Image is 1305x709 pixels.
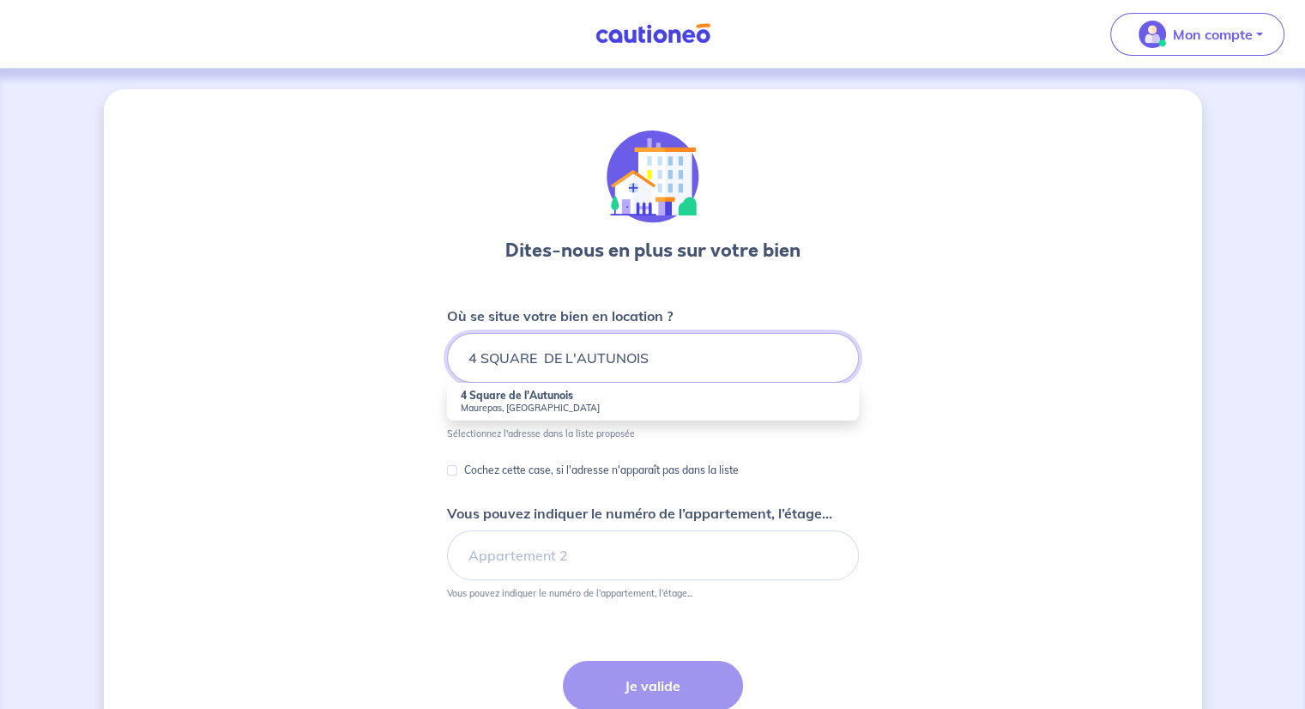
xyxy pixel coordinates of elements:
input: 2 rue de paris, 59000 lille [447,333,859,383]
img: illu_houses.svg [607,130,699,223]
img: illu_account_valid_menu.svg [1139,21,1166,48]
p: Cochez cette case, si l'adresse n'apparaît pas dans la liste [464,460,739,481]
button: illu_account_valid_menu.svgMon compte [1110,13,1284,56]
img: Cautioneo [589,23,717,45]
p: Vous pouvez indiquer le numéro de l’appartement, l’étage... [447,503,832,524]
small: Maurepas, [GEOGRAPHIC_DATA] [461,402,845,414]
p: Mon compte [1173,24,1253,45]
h3: Dites-nous en plus sur votre bien [505,237,801,264]
p: Vous pouvez indiquer le numéro de l’appartement, l’étage... [447,587,692,599]
input: Appartement 2 [447,530,859,580]
p: Où se situe votre bien en location ? [447,306,673,326]
strong: 4 Square de l'Autunois [461,389,573,402]
p: Sélectionnez l'adresse dans la liste proposée [447,427,635,439]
